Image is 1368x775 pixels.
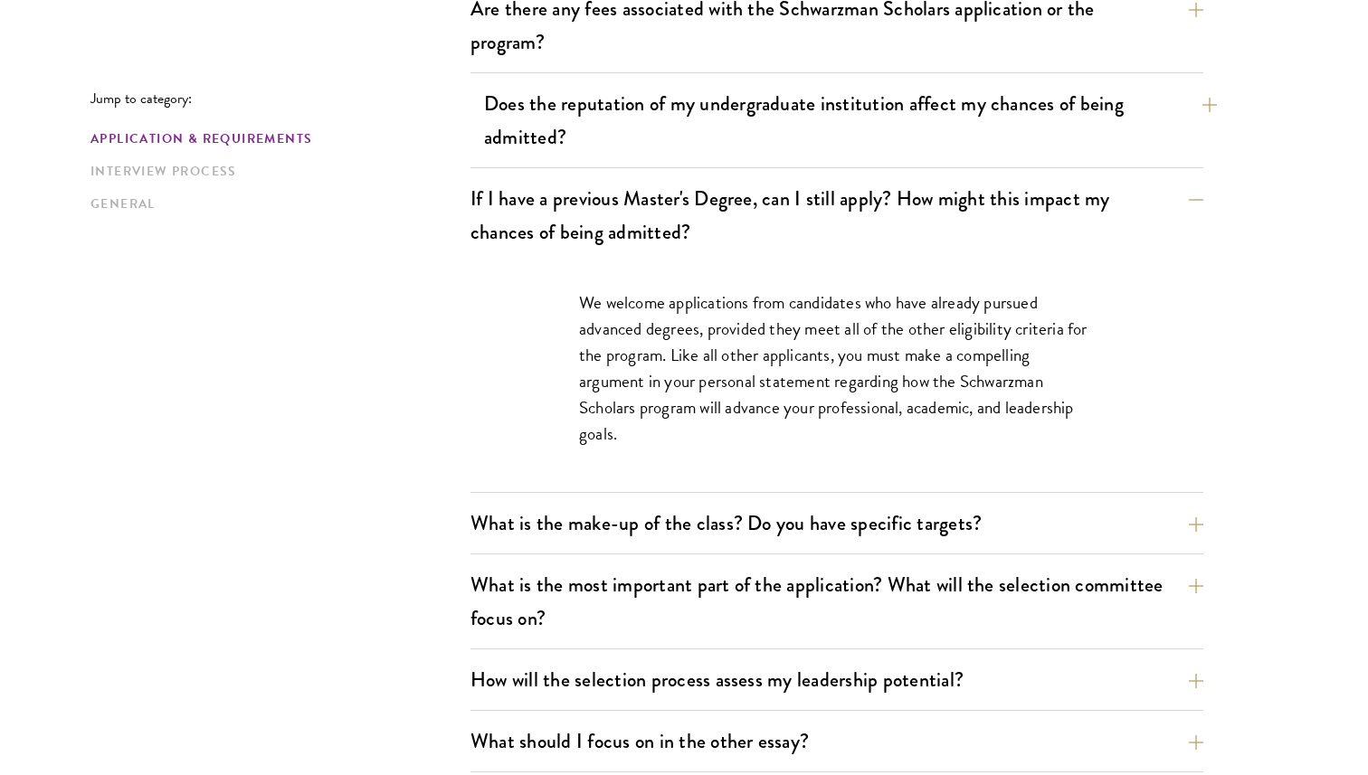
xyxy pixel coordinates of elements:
[90,129,460,148] a: Application & Requirements
[470,564,1203,638] button: What is the most important part of the application? What will the selection committee focus on?
[579,289,1095,447] p: We welcome applications from candidates who have already pursued advanced degrees, provided they ...
[484,83,1217,157] button: Does the reputation of my undergraduate institution affect my chances of being admitted?
[470,721,1203,761] button: What should I focus on in the other essay?
[470,178,1203,252] button: If I have a previous Master's Degree, can I still apply? How might this impact my chances of bein...
[90,162,460,181] a: Interview Process
[90,90,470,107] p: Jump to category:
[470,659,1203,700] button: How will the selection process assess my leadership potential?
[470,503,1203,543] button: What is the make-up of the class? Do you have specific targets?
[90,194,460,213] a: General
